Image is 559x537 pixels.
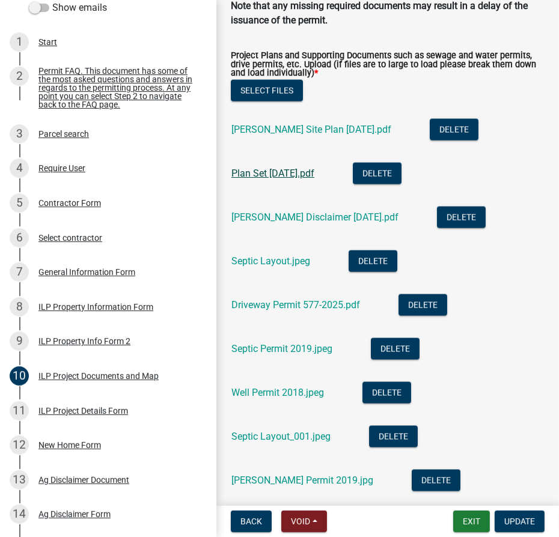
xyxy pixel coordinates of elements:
div: 13 [10,470,29,490]
a: Septic Layout_001.jpeg [231,431,331,442]
a: Well Permit 2018.jpeg [231,387,324,398]
button: Void [281,511,327,532]
div: 2 [10,67,29,86]
a: [PERSON_NAME] Disclaimer [DATE].pdf [231,211,399,223]
a: [PERSON_NAME] Site Plan [DATE].pdf [231,124,391,135]
div: New Home Form [38,441,101,449]
a: Driveway Permit 577-2025.pdf [231,299,360,311]
button: Delete [430,119,478,141]
div: General Information Form [38,268,135,276]
wm-modal-confirm: Delete Document [437,213,486,224]
a: Plan Set [DATE].pdf [231,168,314,179]
a: Septic Permit 2019.jpeg [231,343,332,354]
button: Delete [369,426,418,447]
div: 14 [10,505,29,524]
wm-modal-confirm: Delete Document [430,125,478,136]
button: Delete [353,163,402,184]
div: 3 [10,124,29,144]
div: 11 [10,401,29,420]
div: Start [38,38,57,46]
button: Delete [437,207,486,228]
div: 12 [10,435,29,455]
div: 10 [10,366,29,386]
button: Back [231,511,272,532]
div: Ag Disclaimer Form [38,510,111,518]
div: Permit FAQ. This document has some of the most asked questions and answers in regards to the perm... [38,67,197,109]
div: ILP Project Details Form [38,407,128,415]
label: Show emails [29,1,107,15]
wm-modal-confirm: Delete Document [349,256,397,268]
div: Require User [38,164,85,172]
wm-modal-confirm: Delete Document [369,432,418,443]
button: Exit [453,511,490,532]
button: Select files [231,80,303,102]
button: Update [495,511,545,532]
div: ILP Project Documents and Map [38,372,159,380]
span: Back [240,517,262,526]
label: Project Plans and Supporting Documents such as sewage and water permits, drive permits, etc. Uplo... [231,52,545,77]
wm-modal-confirm: Delete Document [362,388,411,399]
span: Void [291,517,310,526]
div: ILP Property Information Form [38,303,153,311]
a: [PERSON_NAME] Permit 2019.jpg [231,475,373,486]
div: Ag Disclaimer Document [38,476,129,484]
wm-modal-confirm: Delete Document [353,169,402,180]
wm-modal-confirm: Delete Document [371,344,420,356]
a: Septic Layout.jpeg [231,255,310,267]
div: 6 [10,228,29,247]
div: 4 [10,159,29,178]
div: Parcel search [38,130,89,138]
button: Delete [399,294,447,316]
button: Delete [362,382,411,404]
div: 9 [10,332,29,351]
wm-modal-confirm: Delete Document [399,300,447,312]
div: 1 [10,32,29,52]
div: Contractor Form [38,199,101,207]
div: Select contractor [38,234,102,242]
button: Delete [412,470,460,491]
button: Delete [371,338,420,360]
wm-modal-confirm: Delete Document [412,476,460,487]
button: Delete [349,250,397,272]
div: 5 [10,193,29,213]
div: ILP Property Info Form 2 [38,337,130,345]
div: 8 [10,297,29,317]
span: Update [504,517,535,526]
div: 7 [10,262,29,282]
